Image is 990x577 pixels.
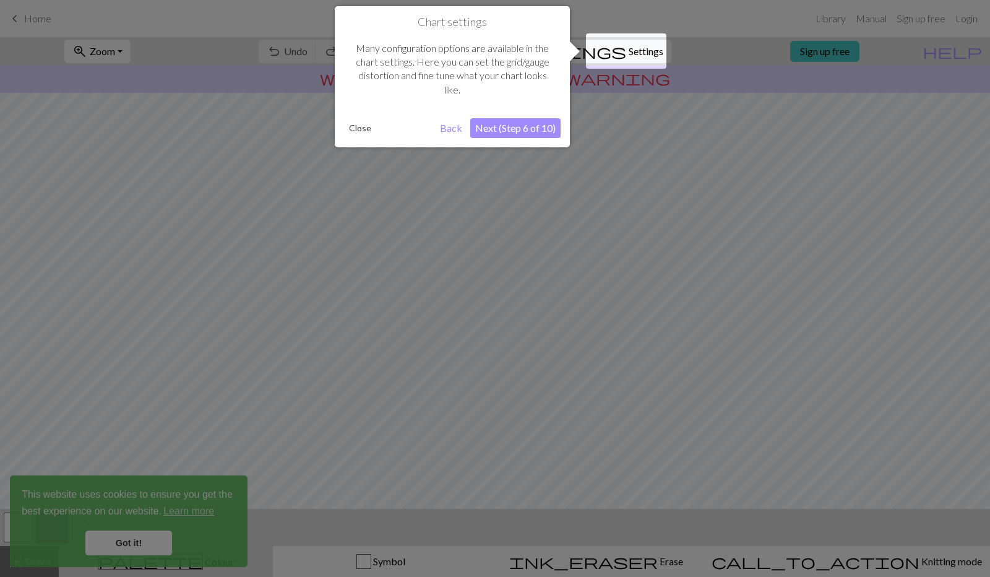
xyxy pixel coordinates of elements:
button: Close [344,119,376,137]
h1: Chart settings [344,15,561,29]
button: Back [435,118,467,138]
div: Chart settings [335,6,570,147]
div: Many configuration options are available in the chart settings. Here you can set the grid/gauge d... [344,29,561,110]
button: Next (Step 6 of 10) [470,118,561,138]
